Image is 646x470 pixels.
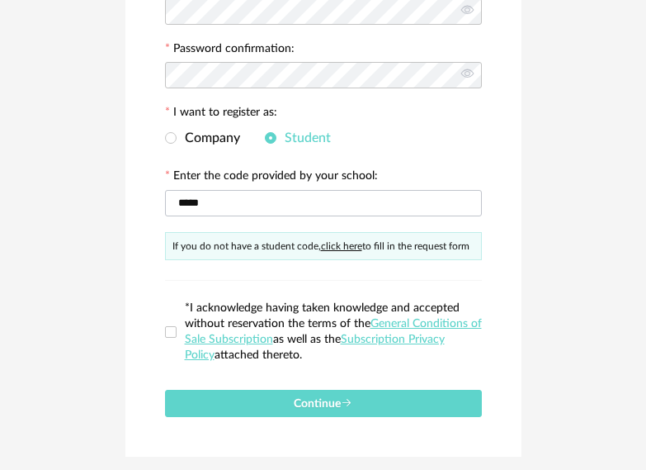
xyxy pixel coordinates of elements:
a: click here [321,241,362,251]
div: If you do not have a student code, to fill in the request form [165,232,482,260]
label: Password confirmation: [165,43,295,58]
label: I want to register as: [165,107,277,121]
button: Continue [165,390,482,417]
a: Subscription Privacy Policy [185,334,445,361]
span: Student [276,131,331,145]
label: Enter the code provided by your school: [165,170,378,185]
span: Continue [294,398,352,410]
a: General Conditions of Sale Subscription [185,318,482,345]
span: Company [177,131,240,145]
span: *I acknowledge having taken knowledge and accepted without reservation the terms of the as well a... [185,302,482,361]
